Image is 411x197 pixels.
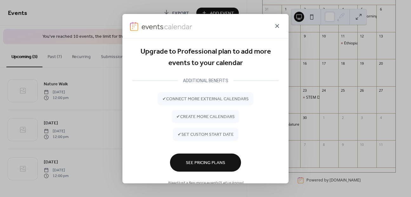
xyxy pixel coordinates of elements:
[133,46,278,69] div: Upgrade to Professional plan to add more events to your calendar
[176,114,235,121] span: ✔ create more calendars
[186,160,225,167] span: See Pricing Plans
[162,96,249,103] span: ✔ connect more external calendars
[141,22,193,31] img: logo-type
[130,22,138,31] img: logo-icon
[178,132,234,138] span: ✔ set custom start date
[170,154,241,172] button: See Pricing Plans
[168,180,243,187] span: Need just a few more events? !
[178,77,233,84] div: ADDITIONAL BENEFITS
[221,179,242,188] a: Let us know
